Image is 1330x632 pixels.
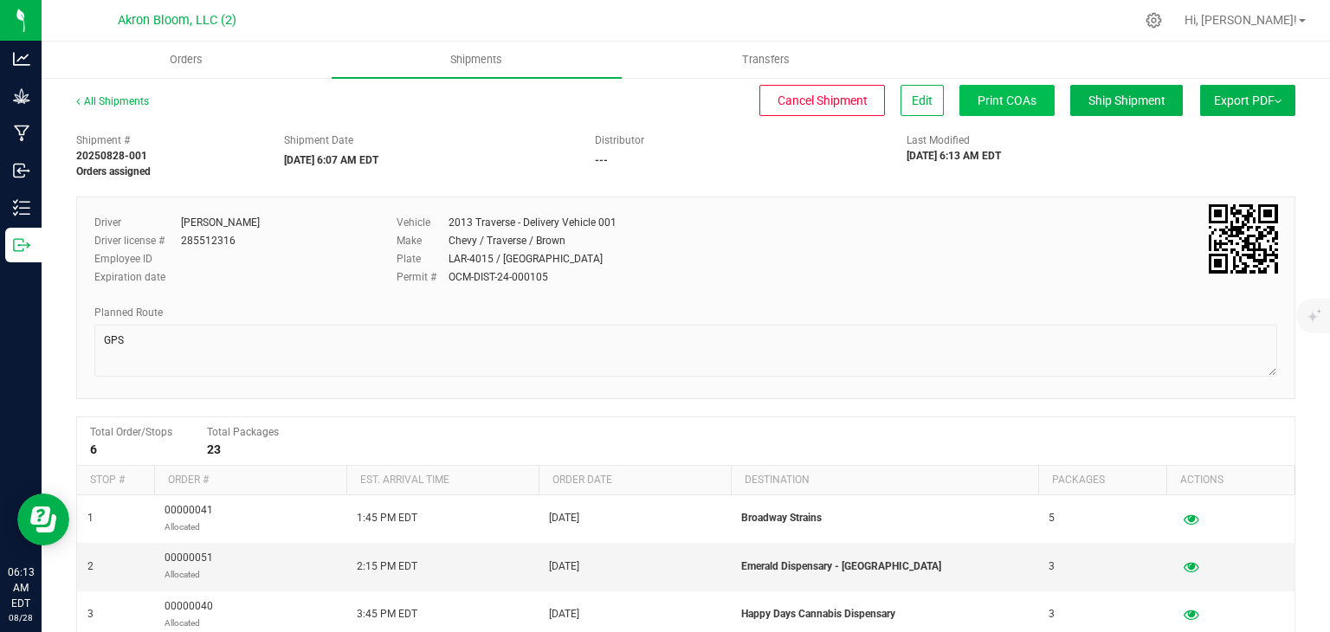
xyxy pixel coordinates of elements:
[154,466,346,495] th: Order #
[76,95,149,107] a: All Shipments
[8,611,34,624] p: 08/28
[94,233,181,248] label: Driver license #
[397,251,449,267] label: Plate
[912,94,933,107] span: Edit
[449,269,548,285] div: OCM-DIST-24-000105
[741,510,1028,526] p: Broadway Strains
[907,132,970,148] label: Last Modified
[549,558,579,575] span: [DATE]
[397,215,449,230] label: Vehicle
[731,466,1038,495] th: Destination
[1049,606,1055,622] span: 3
[13,199,30,216] inline-svg: Inventory
[94,306,163,319] span: Planned Route
[165,566,213,583] p: Allocated
[94,215,181,230] label: Driver
[719,52,813,68] span: Transfers
[595,154,608,166] strong: ---
[165,519,213,535] p: Allocated
[76,150,147,162] strong: 20250828-001
[77,466,154,495] th: Stop #
[13,236,30,254] inline-svg: Outbound
[17,493,69,545] iframe: Resource center
[978,94,1036,107] span: Print COAs
[165,550,213,583] span: 00000051
[907,150,1001,162] strong: [DATE] 6:13 AM EDT
[1209,204,1278,274] img: Scan me!
[357,606,417,622] span: 3:45 PM EDT
[146,52,226,68] span: Orders
[284,132,353,148] label: Shipment Date
[539,466,731,495] th: Order date
[1185,13,1297,27] span: Hi, [PERSON_NAME]!
[207,442,221,456] strong: 23
[181,233,236,248] div: 285512316
[959,85,1055,116] button: Print COAs
[90,426,172,438] span: Total Order/Stops
[1143,12,1165,29] div: Manage settings
[90,442,97,456] strong: 6
[449,215,617,230] div: 2013 Traverse - Delivery Vehicle 001
[397,269,449,285] label: Permit #
[76,165,151,177] strong: Orders assigned
[741,558,1028,575] p: Emerald Dispensary - [GEOGRAPHIC_DATA]
[622,42,912,78] a: Transfers
[165,615,213,631] p: Allocated
[759,85,885,116] button: Cancel Shipment
[1166,466,1294,495] th: Actions
[118,13,236,28] span: Akron Bloom, LLC (2)
[1088,94,1165,107] span: Ship Shipment
[87,510,94,526] span: 1
[449,251,603,267] div: LAR-4015 / [GEOGRAPHIC_DATA]
[778,94,868,107] span: Cancel Shipment
[332,42,622,78] a: Shipments
[1070,85,1183,116] button: Ship Shipment
[207,426,279,438] span: Total Packages
[87,606,94,622] span: 3
[94,251,181,267] label: Employee ID
[397,233,449,248] label: Make
[595,132,644,148] label: Distributor
[8,564,34,611] p: 06:13 AM EDT
[549,606,579,622] span: [DATE]
[901,85,944,116] button: Edit
[13,162,30,179] inline-svg: Inbound
[165,598,213,631] span: 00000040
[42,42,332,78] a: Orders
[13,87,30,105] inline-svg: Grow
[1049,510,1055,526] span: 5
[357,510,417,526] span: 1:45 PM EDT
[357,558,417,575] span: 2:15 PM EDT
[181,215,260,230] div: [PERSON_NAME]
[76,132,258,148] span: Shipment #
[1038,466,1166,495] th: Packages
[87,558,94,575] span: 2
[1200,85,1295,116] button: Export PDF
[13,125,30,142] inline-svg: Manufacturing
[346,466,539,495] th: Est. arrival time
[1209,204,1278,274] qrcode: 20250828-001
[94,269,181,285] label: Expiration date
[165,502,213,535] span: 00000041
[13,50,30,68] inline-svg: Analytics
[549,510,579,526] span: [DATE]
[449,233,565,248] div: Chevy / Traverse / Brown
[1049,558,1055,575] span: 3
[427,52,526,68] span: Shipments
[741,606,1028,622] p: Happy Days Cannabis Dispensary
[284,154,378,166] strong: [DATE] 6:07 AM EDT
